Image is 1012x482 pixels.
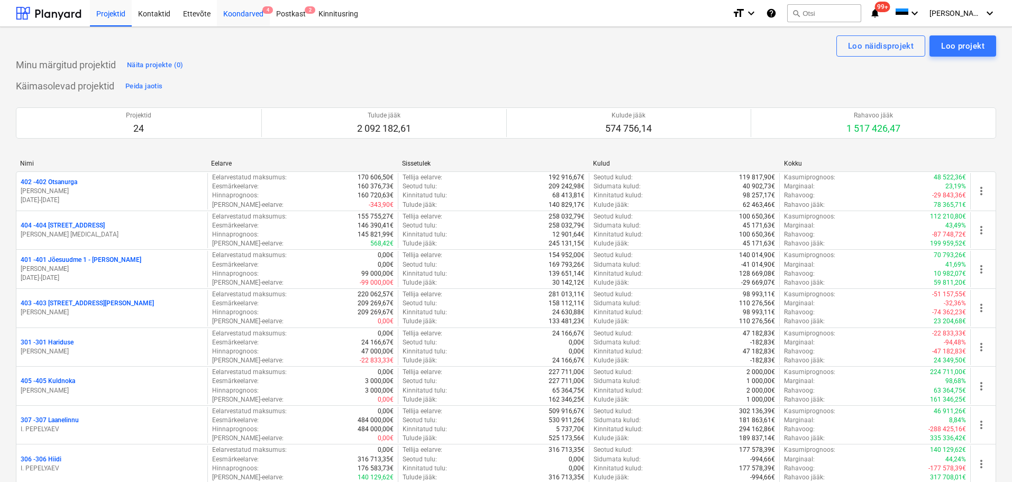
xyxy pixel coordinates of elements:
[358,173,394,182] p: 170 606,50€
[212,201,284,210] p: [PERSON_NAME]-eelarve :
[549,407,585,416] p: 509 916,67€
[556,425,585,434] p: 5 737,70€
[549,269,585,278] p: 139 651,14€
[403,407,442,416] p: Tellija eelarve :
[766,7,777,20] i: Abikeskus
[784,212,835,221] p: Kasumiprognoos :
[746,377,775,386] p: 1 000,00€
[594,221,641,230] p: Sidumata kulud :
[743,182,775,191] p: 40 902,73€
[378,395,394,404] p: 0,00€
[21,338,74,347] p: 301 - 301 Hariduse
[784,201,825,210] p: Rahavoo jääk :
[784,290,835,299] p: Kasumiprognoos :
[21,377,203,395] div: 405 -405 Kuldnoka[PERSON_NAME]
[21,196,203,205] p: [DATE] - [DATE]
[549,201,585,210] p: 140 829,17€
[743,308,775,317] p: 98 993,11€
[552,356,585,365] p: 24 166,67€
[378,368,394,377] p: 0,00€
[732,7,745,20] i: format_size
[594,356,629,365] p: Kulude jääk :
[784,329,835,338] p: Kasumiprognoos :
[21,230,203,239] p: [PERSON_NAME] [MEDICAL_DATA]
[552,230,585,239] p: 12 901,64€
[21,308,203,317] p: [PERSON_NAME]
[549,239,585,248] p: 245 131,15€
[594,425,643,434] p: Kinnitatud kulud :
[594,407,633,416] p: Seotud kulud :
[403,395,437,404] p: Tulude jääk :
[875,2,890,12] span: 99+
[975,380,988,393] span: more_vert
[743,347,775,356] p: 47 182,83€
[594,299,641,308] p: Sidumata kulud :
[378,407,394,416] p: 0,00€
[212,191,259,200] p: Hinnaprognoos :
[784,377,815,386] p: Marginaal :
[594,290,633,299] p: Seotud kulud :
[787,4,861,22] button: Otsi
[212,269,259,278] p: Hinnaprognoos :
[212,260,259,269] p: Eesmärkeelarve :
[836,35,925,57] button: Loo näidisprojekt
[549,182,585,191] p: 209 242,98€
[211,160,394,167] div: Eelarve
[126,122,151,135] p: 24
[594,201,629,210] p: Kulude jääk :
[784,416,815,425] p: Marginaal :
[403,299,437,308] p: Seotud tulu :
[605,122,652,135] p: 574 756,14
[403,416,437,425] p: Seotud tulu :
[403,260,437,269] p: Seotud tulu :
[784,299,815,308] p: Marginaal :
[403,221,437,230] p: Seotud tulu :
[403,347,447,356] p: Kinnitatud tulu :
[594,260,641,269] p: Sidumata kulud :
[549,173,585,182] p: 192 916,67€
[934,173,966,182] p: 48 522,36€
[930,434,966,443] p: 335 336,42€
[784,230,815,239] p: Rahavoog :
[358,416,394,425] p: 484 000,00€
[549,317,585,326] p: 133 481,23€
[360,356,394,365] p: -22 833,33€
[21,178,77,187] p: 402 - 402 Otsanurga
[358,191,394,200] p: 160 720,63€
[975,302,988,314] span: more_vert
[212,308,259,317] p: Hinnaprognoos :
[784,308,815,317] p: Rahavoog :
[593,160,776,167] div: Kulud
[403,230,447,239] p: Kinnitatud tulu :
[784,260,815,269] p: Marginaal :
[549,251,585,260] p: 154 952,00€
[934,278,966,287] p: 59 811,20€
[784,347,815,356] p: Rahavoog :
[594,308,643,317] p: Kinnitatud kulud :
[784,182,815,191] p: Marginaal :
[739,251,775,260] p: 140 014,90€
[21,386,203,395] p: [PERSON_NAME]
[739,416,775,425] p: 181 863,61€
[784,434,825,443] p: Rahavoo jääk :
[594,173,633,182] p: Seotud kulud :
[594,278,629,287] p: Kulude jääk :
[743,329,775,338] p: 47 182,83€
[358,230,394,239] p: 145 821,99€
[212,299,259,308] p: Eesmärkeelarve :
[934,269,966,278] p: 10 982,07€
[552,278,585,287] p: 30 142,12€
[983,7,996,20] i: keyboard_arrow_down
[262,6,273,14] span: 4
[934,201,966,210] p: 78 365,71€
[784,395,825,404] p: Rahavoo jääk :
[792,9,800,17] span: search
[784,239,825,248] p: Rahavoo jääk :
[549,434,585,443] p: 525 173,56€
[403,329,442,338] p: Tellija eelarve :
[594,368,633,377] p: Seotud kulud :
[21,347,203,356] p: [PERSON_NAME]
[552,329,585,338] p: 24 166,67€
[784,386,815,395] p: Rahavoog :
[403,201,437,210] p: Tulude jääk :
